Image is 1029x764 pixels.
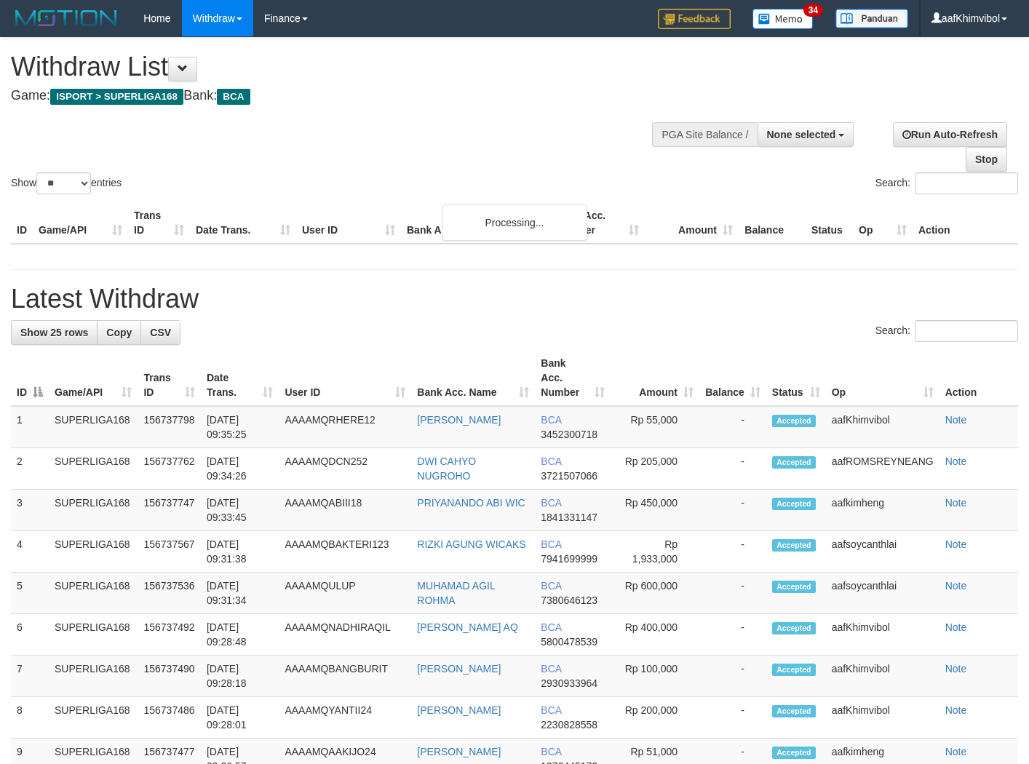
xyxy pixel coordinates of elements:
div: Processing... [442,204,587,241]
td: - [699,490,766,531]
td: [DATE] 09:28:18 [201,656,279,697]
td: 1 [11,406,49,448]
span: Copy [106,327,132,338]
td: AAAAMQRHERE12 [279,406,411,448]
td: aafKhimvibol [826,697,939,739]
td: Rp 200,000 [611,697,699,739]
a: [PERSON_NAME] [417,414,501,426]
td: 8 [11,697,49,739]
span: Accepted [772,498,816,510]
label: Show entries [11,172,122,194]
td: aafsoycanthlai [826,531,939,573]
span: Copy 5800478539 to clipboard [541,636,597,648]
td: - [699,531,766,573]
td: AAAAMQYANTII24 [279,697,411,739]
a: Note [945,538,967,550]
th: User ID [296,202,401,244]
span: BCA [541,497,561,509]
td: [DATE] 09:34:26 [201,448,279,490]
td: SUPERLIGA168 [49,614,138,656]
span: Accepted [772,622,816,634]
td: 5 [11,573,49,614]
td: - [699,573,766,614]
span: BCA [541,580,561,592]
a: Note [945,663,967,675]
a: [PERSON_NAME] [417,704,501,716]
td: aafKhimvibol [826,614,939,656]
th: Action [939,350,1018,406]
a: Note [945,621,967,633]
td: aafsoycanthlai [826,573,939,614]
td: 2 [11,448,49,490]
td: 4 [11,531,49,573]
td: Rp 450,000 [611,490,699,531]
h4: Game: Bank: [11,89,672,103]
th: Bank Acc. Number: activate to sort column ascending [535,350,611,406]
th: Balance: activate to sort column ascending [699,350,766,406]
td: 156737536 [138,573,200,614]
label: Search: [875,320,1018,342]
span: Accepted [772,539,816,552]
img: MOTION_logo.png [11,7,122,29]
a: CSV [140,320,180,345]
select: Showentries [36,172,91,194]
a: [PERSON_NAME] AQ [417,621,517,633]
td: aafkimheng [826,490,939,531]
th: User ID: activate to sort column ascending [279,350,411,406]
th: Date Trans. [190,202,296,244]
th: Game/API: activate to sort column ascending [49,350,138,406]
span: BCA [541,455,561,467]
span: Accepted [772,456,816,469]
th: Bank Acc. Name: activate to sort column ascending [411,350,535,406]
a: Note [945,704,967,716]
span: Copy 7941699999 to clipboard [541,553,597,565]
td: - [699,697,766,739]
td: aafKhimvibol [826,656,939,697]
span: BCA [217,89,250,105]
td: [DATE] 09:28:01 [201,697,279,739]
a: [PERSON_NAME] [417,746,501,757]
th: Op: activate to sort column ascending [826,350,939,406]
td: Rp 400,000 [611,614,699,656]
span: Copy 1841331147 to clipboard [541,512,597,523]
th: Bank Acc. Number [551,202,645,244]
span: BCA [541,538,561,550]
td: [DATE] 09:31:34 [201,573,279,614]
td: 156737567 [138,531,200,573]
th: Amount [645,202,739,244]
span: Copy 3452300718 to clipboard [541,429,597,440]
span: BCA [541,621,561,633]
td: 6 [11,614,49,656]
span: CSV [150,327,171,338]
th: Bank Acc. Name [401,202,551,244]
span: Accepted [772,581,816,593]
input: Search: [915,320,1018,342]
a: RIZKI AGUNG WICAKS [417,538,525,550]
td: SUPERLIGA168 [49,490,138,531]
img: Feedback.jpg [658,9,731,29]
td: 7 [11,656,49,697]
td: AAAAMQBAKTERI123 [279,531,411,573]
label: Search: [875,172,1018,194]
td: AAAAMQDCN252 [279,448,411,490]
td: Rp 205,000 [611,448,699,490]
span: Copy 3721507066 to clipboard [541,470,597,482]
td: Rp 1,933,000 [611,531,699,573]
td: AAAAMQABIII18 [279,490,411,531]
td: aafROMSREYNEANG [826,448,939,490]
span: Copy 2230828558 to clipboard [541,719,597,731]
a: Note [945,414,967,426]
td: [DATE] 09:28:48 [201,614,279,656]
td: - [699,448,766,490]
span: 34 [803,4,823,17]
input: Search: [915,172,1018,194]
td: SUPERLIGA168 [49,656,138,697]
td: aafKhimvibol [826,406,939,448]
span: Copy 7380646123 to clipboard [541,594,597,606]
th: Date Trans.: activate to sort column ascending [201,350,279,406]
th: Action [913,202,1018,244]
div: PGA Site Balance / [652,122,757,147]
h1: Withdraw List [11,52,672,81]
a: Stop [966,147,1007,172]
a: Note [945,746,967,757]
